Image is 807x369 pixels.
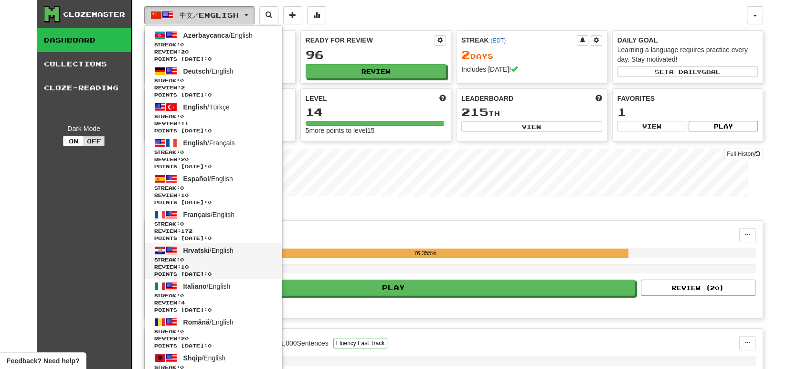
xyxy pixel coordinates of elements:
[144,206,763,216] p: In Progress
[183,211,211,218] span: Français
[154,292,273,299] span: Streak:
[180,42,184,47] span: 0
[152,280,635,296] button: Play
[183,175,233,183] span: / English
[183,354,202,362] span: Shqip
[154,163,273,170] span: Points [DATE]: 0
[154,91,273,98] span: Points [DATE]: 0
[306,94,327,103] span: Level
[154,263,273,271] span: Review: 10
[461,65,602,74] div: Includes [DATE]!
[84,136,105,146] button: Off
[461,35,577,45] div: Streak
[145,279,282,315] a: Italiano/EnglishStreak:0 Review:4Points [DATE]:0
[724,149,763,159] a: Full History
[617,45,758,64] div: Learning a language requires practice every day. Stay motivated!
[183,211,234,218] span: / English
[154,77,273,84] span: Streak:
[145,172,282,207] a: Español/EnglishStreak:0 Review:10Points [DATE]:0
[7,356,79,366] span: Open feedback widget
[154,41,273,48] span: Streak:
[617,106,758,118] div: 1
[154,184,273,192] span: Streak:
[154,235,273,242] span: Points [DATE]: 0
[461,105,488,119] span: 215
[154,127,273,134] span: Points [DATE]: 0
[306,106,446,118] div: 14
[154,271,273,278] span: Points [DATE]: 0
[617,121,687,131] button: View
[180,149,184,155] span: 0
[154,149,273,156] span: Streak:
[183,32,253,39] span: / English
[145,28,282,64] a: Azərbaycanca/EnglishStreak:0 Review:20Points [DATE]:0
[669,68,701,75] span: a daily
[145,100,282,136] a: English/TürkçeStreak:0 Review:11Points [DATE]:0
[144,6,255,24] button: 中文/English
[154,113,273,120] span: Streak:
[37,28,131,52] a: Dashboard
[180,293,184,298] span: 0
[280,338,329,348] div: 1,000 Sentences
[183,318,234,326] span: / English
[595,94,602,103] span: This week in points, UTC
[154,199,273,206] span: Points [DATE]: 0
[461,121,602,132] button: View
[37,76,131,100] a: Cloze-Reading
[154,120,273,127] span: Review: 11
[183,32,229,39] span: Azərbaycanca
[461,94,513,103] span: Leaderboard
[259,6,278,24] button: Search sentences
[180,221,184,227] span: 0
[145,243,282,279] a: Hrvatski/EnglishStreak:0 Review:10Points [DATE]:0
[63,136,84,146] button: On
[617,94,758,103] div: Favorites
[145,207,282,243] a: Français/EnglishStreak:0 Review:172Points [DATE]:0
[439,94,446,103] span: Score more points to level up
[183,139,235,147] span: / Français
[154,228,273,235] span: Review: 172
[183,103,208,111] span: English
[307,6,326,24] button: More stats
[180,185,184,191] span: 0
[183,354,226,362] span: / English
[154,156,273,163] span: Review: 20
[461,48,470,61] span: 2
[180,328,184,334] span: 0
[154,48,273,55] span: Review: 20
[63,10,125,19] div: Clozemaster
[641,280,755,296] button: Review (20)
[180,113,184,119] span: 0
[145,315,282,351] a: Română/EnglishStreak:0 Review:20Points [DATE]:0
[183,175,209,183] span: Español
[145,64,282,100] a: Deutsch/EnglishStreak:0 Review:2Points [DATE]:0
[154,256,273,263] span: Streak:
[145,136,282,172] a: English/FrançaisStreak:0 Review:20Points [DATE]:0
[183,318,210,326] span: Română
[37,52,131,76] a: Collections
[490,37,506,44] a: (EDT)
[183,67,210,75] span: Deutsch
[283,6,302,24] button: Add sentence to collection
[154,192,273,199] span: Review: 10
[154,342,273,349] span: Points [DATE]: 0
[154,55,273,63] span: Points [DATE]: 0
[617,66,758,77] button: Seta dailygoal
[183,247,210,254] span: Hrvatski
[306,126,446,135] div: 5 more points to level 15
[617,35,758,45] div: Daily Goal
[183,282,231,290] span: / English
[154,299,273,306] span: Review: 4
[180,77,184,83] span: 0
[306,35,435,45] div: Ready for Review
[461,49,602,61] div: Day s
[154,335,273,342] span: Review: 20
[333,338,387,348] button: Fluency Fast Track
[154,84,273,91] span: Review: 2
[306,64,446,78] button: Review
[180,11,239,19] span: 中文 / English
[154,328,273,335] span: Streak:
[180,257,184,262] span: 0
[183,67,234,75] span: / English
[183,247,234,254] span: / English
